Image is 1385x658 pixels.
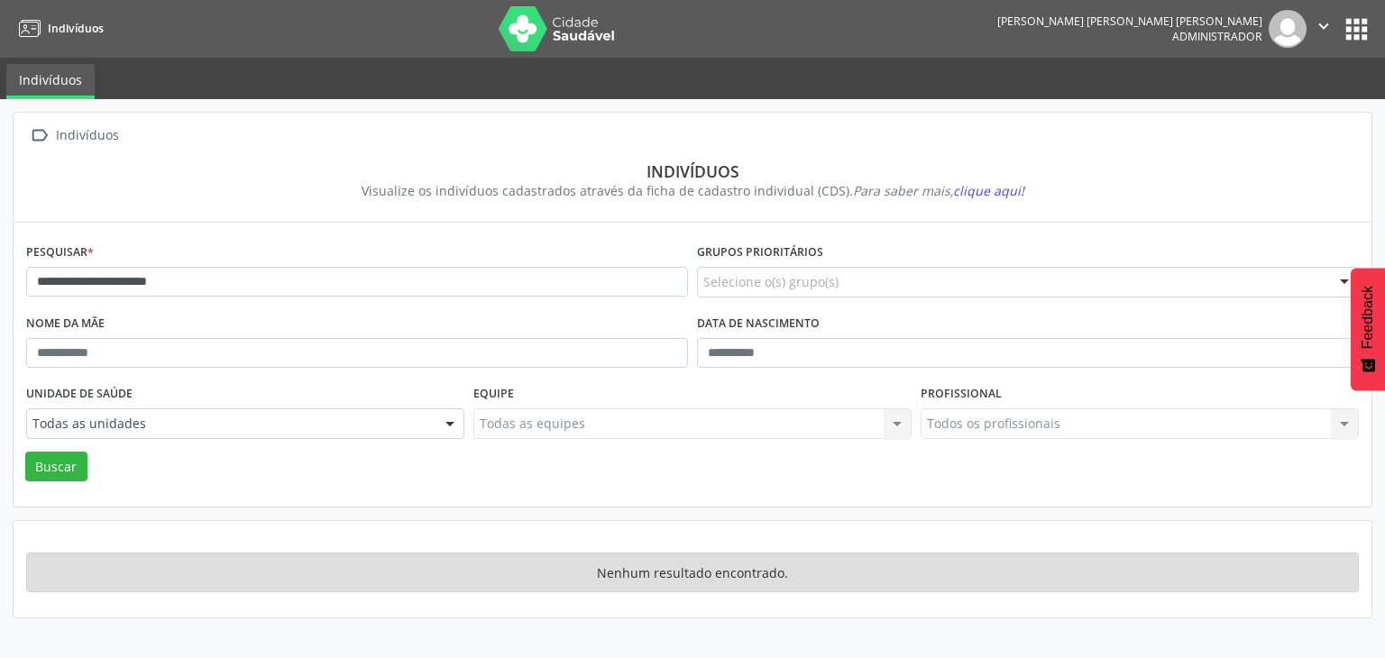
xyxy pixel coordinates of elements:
label: Data de nascimento [697,310,820,338]
button: Feedback - Mostrar pesquisa [1351,268,1385,390]
span: clique aqui! [953,182,1024,199]
div: Nenhum resultado encontrado. [26,553,1359,592]
a: Indivíduos [6,64,95,99]
a: Indivíduos [13,14,104,43]
div: Indivíduos [39,161,1346,181]
button: Buscar [25,452,87,482]
i:  [1314,16,1334,36]
label: Equipe [473,380,514,408]
a:  Indivíduos [26,123,122,149]
div: Indivíduos [52,123,122,149]
span: Feedback [1360,286,1376,349]
span: Indivíduos [48,21,104,36]
i: Para saber mais, [853,182,1024,199]
div: [PERSON_NAME] [PERSON_NAME] [PERSON_NAME] [997,14,1262,29]
div: Visualize os indivíduos cadastrados através da ficha de cadastro individual (CDS). [39,181,1346,200]
span: Administrador [1172,29,1262,44]
img: img [1269,10,1307,48]
label: Unidade de saúde [26,380,133,408]
span: Selecione o(s) grupo(s) [703,272,839,291]
label: Nome da mãe [26,310,105,338]
i:  [26,123,52,149]
button: apps [1341,14,1372,45]
label: Profissional [921,380,1002,408]
label: Pesquisar [26,239,94,267]
span: Todas as unidades [32,415,427,433]
label: Grupos prioritários [697,239,823,267]
button:  [1307,10,1341,48]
